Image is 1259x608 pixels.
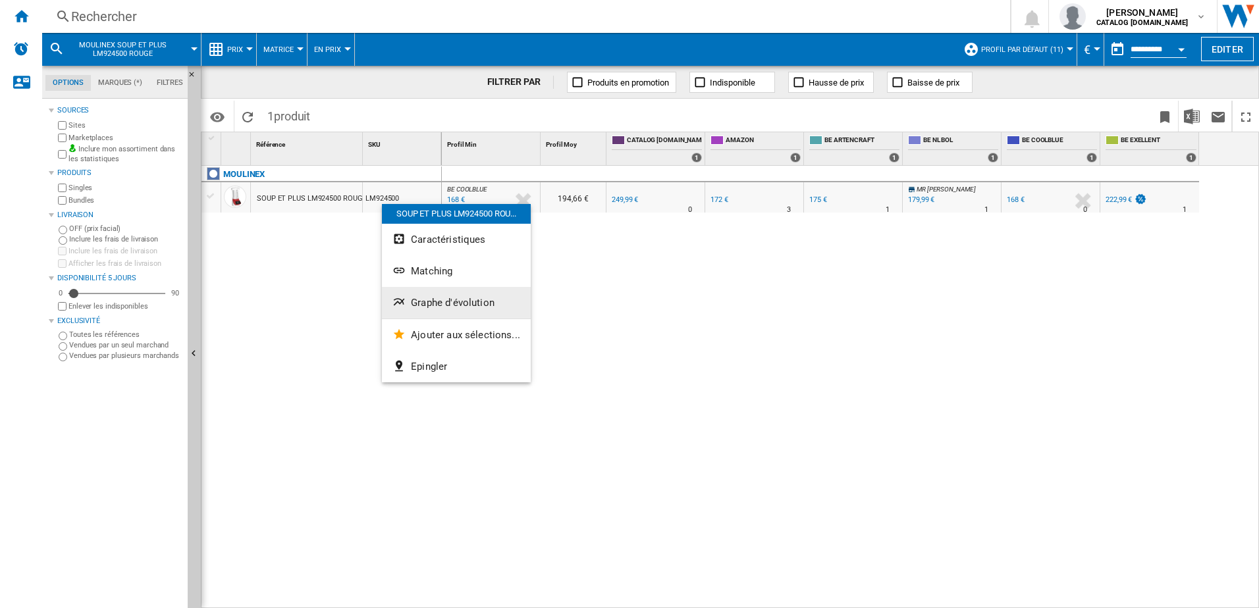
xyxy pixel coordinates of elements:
[411,265,452,277] span: Matching
[411,297,495,309] span: Graphe d'évolution
[411,234,485,245] span: Caractéristiques
[411,361,447,372] span: Epingler
[382,255,531,287] button: Matching
[382,319,531,351] button: Ajouter aux sélections...
[411,329,520,341] span: Ajouter aux sélections...
[382,204,531,224] div: SOUP ET PLUS LM924500 ROU...
[382,287,531,318] button: Graphe d'évolution
[382,224,531,255] button: Caractéristiques
[382,351,531,382] button: Epingler...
